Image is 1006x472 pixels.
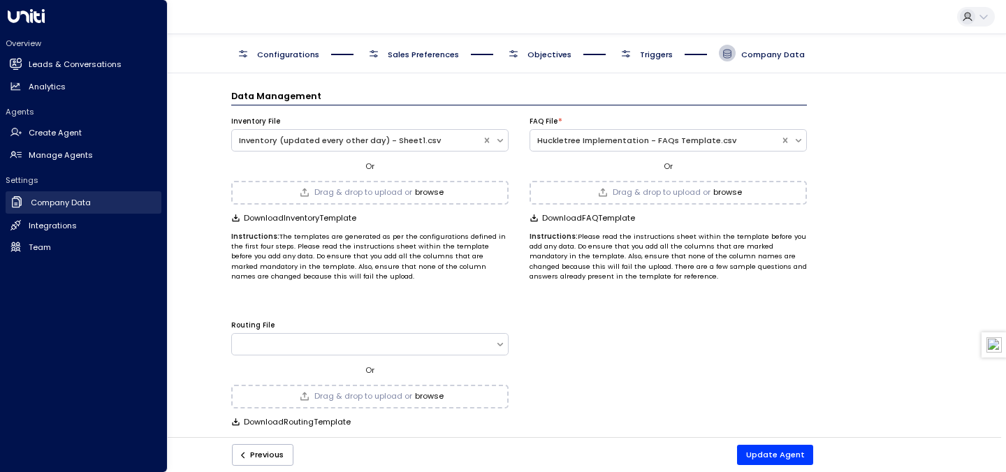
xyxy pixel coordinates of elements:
span: Sales Preferences [388,49,459,60]
p: The templates are generated as per the configurations defined in the first four steps. Please rea... [231,232,509,282]
h2: Integrations [29,220,77,232]
button: Previous [232,444,293,466]
span: Drag & drop to upload or [314,392,412,400]
label: Inventory File [231,117,280,126]
h2: Analytics [29,81,66,93]
h2: Company Data [31,197,91,209]
span: Download FAQ Template [542,214,635,223]
a: Integrations [6,215,161,236]
div: Inventory (updated every other day) - Sheet1.csv [239,135,475,147]
h2: Team [29,242,51,253]
span: Or [664,161,673,172]
a: Company Data [6,191,161,214]
span: Company Data [741,49,805,60]
div: Huckletree Implementation - FAQs Template.csv [537,135,773,147]
span: Objectives [527,49,571,60]
span: Download Routing Template [244,418,351,427]
p: Please read the instructions sheet within the template before you add any data. Do ensure that yo... [530,232,807,282]
span: Download Inventory Template [244,214,356,223]
b: Instructions: [231,436,279,445]
h2: Manage Agents [29,149,93,161]
button: Update Agent [737,445,814,465]
button: DownloadInventoryTemplate [231,214,356,223]
label: Routing File [231,320,275,330]
label: FAQ File [530,117,557,126]
button: browse [415,188,444,197]
h2: Settings [6,175,161,186]
span: Configurations [257,49,319,60]
a: Leads & Conversations [6,54,161,75]
h2: Create Agent [29,127,82,139]
a: Manage Agents [6,145,161,165]
button: browse [713,188,742,197]
b: Instructions: [231,232,279,241]
h2: Agents [6,106,161,117]
a: Create Agent [6,123,161,144]
a: Analytics [6,76,161,97]
span: Or [365,364,374,376]
span: Drag & drop to upload or [613,189,710,196]
span: Drag & drop to upload or [314,189,412,196]
a: Team [6,237,161,258]
h2: Leads & Conversations [29,59,122,71]
h2: Overview [6,38,161,49]
h3: Data Management [231,89,807,105]
span: Or [365,161,374,172]
b: Instructions: [530,232,578,241]
button: browse [415,392,444,401]
button: DownloadFAQTemplate [530,214,635,223]
button: DownloadRoutingTemplate [231,418,351,427]
span: Triggers [640,49,673,60]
